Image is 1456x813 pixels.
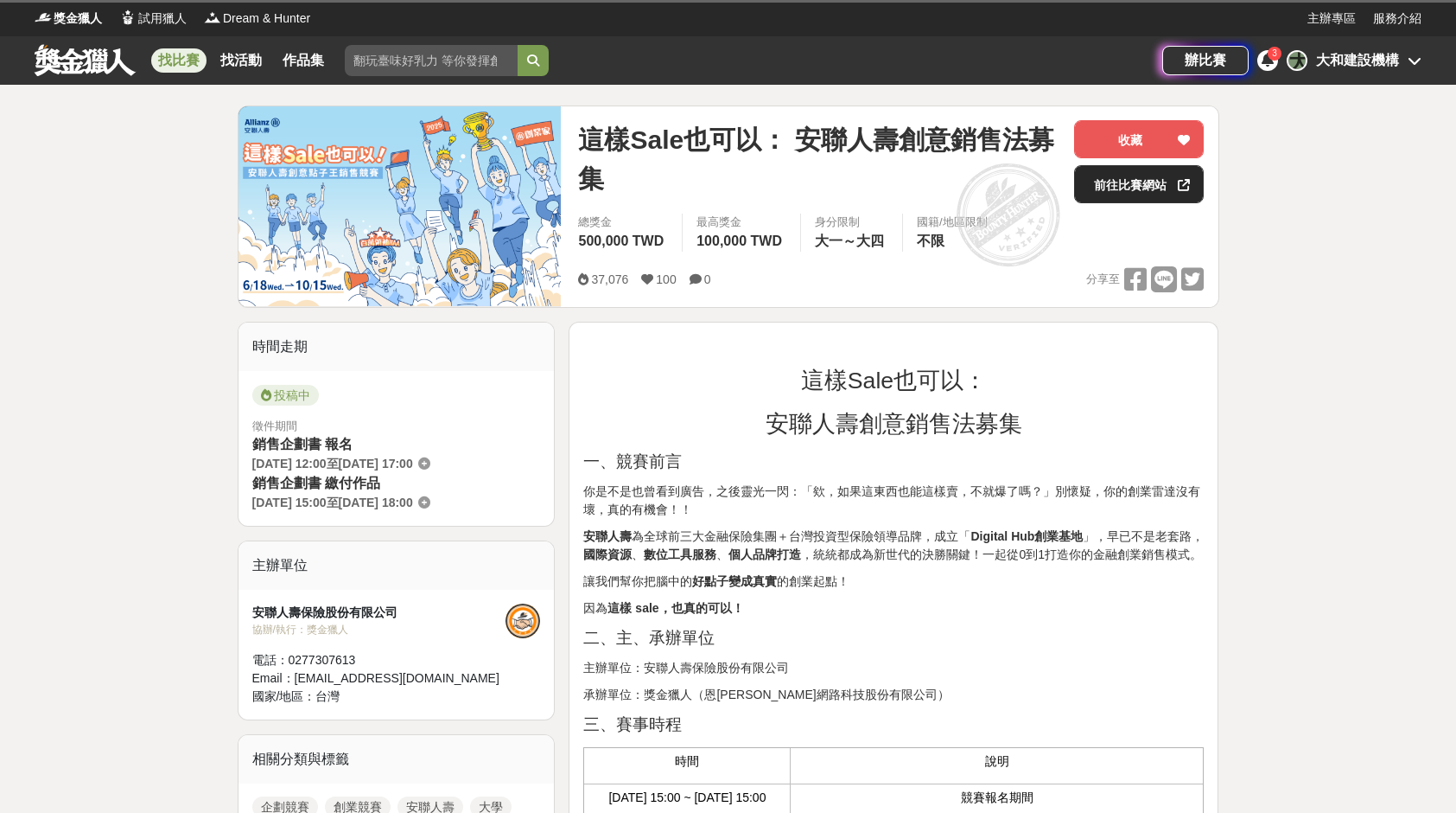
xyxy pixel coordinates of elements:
[252,437,353,451] span: 銷售企劃書 報名
[35,9,52,26] img: Logo
[1272,48,1277,58] span: 3
[583,573,1204,591] p: 讓我們幫你把腦中的 的創業起點！
[583,629,715,647] span: 二、主、承辦單位
[583,452,682,471] span: 一、競賽前言
[583,483,1204,519] p: 你是不是也曾看到廣告，之後靈光一閃：「欸，如果這東西也能這樣賣，不就爆了嗎？」別懷疑，你的創業雷達沒有壞，真的有機會！！
[54,10,102,28] span: 獎金獵人
[593,752,781,771] p: 時間
[1307,10,1356,28] a: 主辦專區
[252,669,506,688] div: Email： [EMAIL_ADDRESS][DOMAIN_NAME]
[593,789,781,807] p: [DATE] 15:00 ~ [DATE] 15:00
[583,659,1204,677] p: 主辦單位：安聯人壽保險股份有限公司
[327,457,339,471] span: 至
[252,476,380,490] span: 銷售企劃書 繳付作品
[583,528,1204,564] p: 為全球前三大金融保險集團＋台灣投資型保險領導品牌，成立「 」，早已不是老套路， 、 、 ，統統都成為新世代的決勝關鍵！一起從0到1打造你的金融創業銷售模式。
[345,45,518,76] input: 翻玩臺味好乳力 等你發揮創意！
[583,529,632,543] strong: 安聯人壽
[315,689,340,703] span: 台灣
[578,214,668,231] span: 總獎金
[204,9,221,26] img: Logo
[252,622,506,637] div: 協辦/執行： 獎金獵人
[327,496,339,509] span: 至
[276,48,331,73] a: 作品集
[583,547,632,561] strong: 國際資源
[1373,10,1421,28] a: 服務介紹
[728,547,801,561] strong: 個人品牌打造
[591,272,628,286] span: 37,076
[252,385,319,406] span: 投稿中
[704,272,711,286] span: 0
[692,574,777,588] strong: 好點子變成真實
[607,601,743,615] strong: 這樣 sale，也真的可以！
[339,457,413,471] span: [DATE] 17:00
[766,411,1022,437] span: 安聯人壽創意銷售法募集
[238,323,555,371] div: 時間走期
[578,120,1060,198] span: 這樣Sale也可以： 安聯人壽創意銷售法募集
[213,48,269,73] a: 找活動
[252,457,327,471] span: [DATE] 12:00
[917,234,944,248] span: 不限
[801,368,987,394] span: 這樣Sale也可以：
[1086,266,1120,292] span: 分享至
[339,496,413,509] span: [DATE] 18:00
[252,651,506,669] div: 電話： 0277307613
[815,214,888,231] div: 身分限制
[578,234,664,248] span: 500,000 TWD
[799,752,1194,771] p: 說明
[238,541,555,590] div: 主辦單位
[119,10,187,28] a: Logo試用獵人
[119,9,137,26] img: Logo
[583,686,1204,704] p: 承辦單位：獎金獵人（恩[PERSON_NAME]網路科技股份有限公司）
[1316,50,1399,71] div: 大和建設機構
[151,48,207,73] a: 找比賽
[1074,120,1204,158] button: 收藏
[815,234,884,248] span: 大一～大四
[696,214,786,231] span: 最高獎金
[583,599,1204,618] p: 因為
[238,735,555,784] div: 相關分類與標籤
[970,529,1083,543] strong: Digital Hub創業基地
[644,547,716,561] strong: 數位工具服務
[35,10,102,28] a: Logo獎金獵人
[138,10,187,28] span: 試用獵人
[696,234,782,248] span: 100,000 TWD
[1074,165,1204,203] a: 前往比賽網站
[917,214,988,231] div: 國籍/地區限制
[252,419,297,432] span: 徵件期間
[656,272,676,286] span: 100
[799,789,1194,807] p: 競賽報名期間
[583,715,682,733] span: 三、賽事時程
[1287,50,1307,71] div: 大
[252,496,327,509] span: [DATE] 15:00
[204,10,310,28] a: LogoDream & Hunter
[1162,46,1249,75] a: 辦比賽
[238,106,562,306] img: Cover Image
[223,10,310,28] span: Dream & Hunter
[252,604,506,622] div: 安聯人壽保險股份有限公司
[252,689,316,703] span: 國家/地區：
